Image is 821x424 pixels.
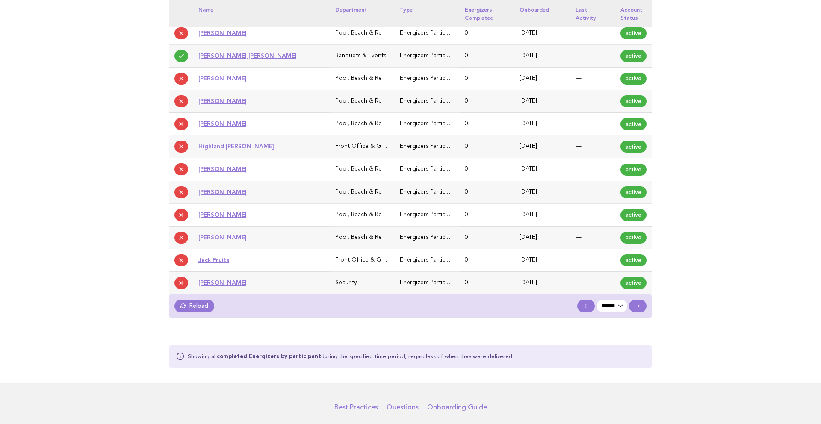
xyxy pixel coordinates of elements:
span: Front Office & Guest Services [335,144,416,149]
a: Reload [174,300,214,312]
a: Questions [387,403,419,412]
td: [DATE] [514,68,570,90]
span: Pool, Beach & Recreation [335,76,404,81]
span: active [620,186,647,198]
span: Banquets & Events [335,53,386,59]
td: 0 [460,113,515,135]
td: 0 [460,249,515,271]
span: active [620,277,647,289]
span: active [620,232,647,244]
p: Showing all during the specified time period, regardless of when they were delivered. [188,352,514,360]
td: 0 [460,45,515,68]
span: Pool, Beach & Recreation [335,189,404,195]
td: [DATE] [514,158,570,181]
span: active [620,73,647,85]
a: Jack Fruits [198,256,229,263]
span: active [620,118,647,130]
td: — [570,135,615,158]
td: [DATE] [514,271,570,294]
td: 0 [460,68,515,90]
span: Energizers Participant [400,98,459,104]
span: Front Office & Guest Services [335,257,416,263]
td: — [570,113,615,135]
span: Pool, Beach & Recreation [335,212,404,218]
td: — [570,249,615,271]
a: [PERSON_NAME] [198,75,247,82]
td: 0 [460,203,515,226]
a: Onboarding Guide [427,403,487,412]
td: — [570,203,615,226]
a: [PERSON_NAME] [198,188,247,195]
span: active [620,95,647,107]
span: Pool, Beach & Recreation [335,166,404,172]
span: active [620,141,647,153]
span: Pool, Beach & Recreation [335,98,404,104]
td: 0 [460,158,515,181]
span: Energizers Participant [400,121,459,127]
td: — [570,22,615,45]
span: Energizers Participant [400,212,459,218]
a: [PERSON_NAME] [198,97,247,104]
a: [PERSON_NAME] [198,120,247,127]
span: active [620,254,647,266]
span: active [620,164,647,176]
td: — [570,158,615,181]
td: 0 [460,226,515,249]
td: — [570,181,615,203]
td: [DATE] [514,113,570,135]
a: [PERSON_NAME] [198,165,247,172]
a: [PERSON_NAME] [198,211,247,218]
td: — [570,271,615,294]
a: [PERSON_NAME] [PERSON_NAME] [198,52,297,59]
span: Energizers Participant [400,166,459,172]
td: — [570,68,615,90]
td: 0 [460,22,515,45]
td: [DATE] [514,90,570,113]
span: Energizers Participant [400,53,459,59]
td: — [570,226,615,249]
span: Energizers Participant [400,280,459,286]
span: Energizers Participant [400,189,459,195]
a: Best Practices [334,403,378,412]
span: Pool, Beach & Recreation [335,121,404,127]
td: 0 [460,135,515,158]
a: [PERSON_NAME] [198,29,247,36]
td: [DATE] [514,226,570,249]
span: Pool, Beach & Recreation [335,235,404,240]
a: [PERSON_NAME] [198,234,247,241]
td: [DATE] [514,45,570,68]
span: Energizers Participant [400,144,459,149]
td: — [570,45,615,68]
span: Energizers Participant [400,76,459,81]
td: 0 [460,181,515,203]
span: active [620,209,647,221]
td: [DATE] [514,203,570,226]
span: active [620,50,647,62]
td: — [570,90,615,113]
td: [DATE] [514,22,570,45]
span: Energizers Participant [400,257,459,263]
a: [PERSON_NAME] [198,279,247,286]
strong: completed Energizers by participant [217,354,321,359]
span: active [620,27,647,39]
td: [DATE] [514,249,570,271]
td: [DATE] [514,135,570,158]
span: Pool, Beach & Recreation [335,30,404,36]
td: 0 [460,90,515,113]
span: Energizers Participant [400,30,459,36]
td: [DATE] [514,181,570,203]
span: Security [335,280,357,286]
span: Energizers Participant [400,235,459,240]
a: Highland [PERSON_NAME] [198,143,274,150]
td: 0 [460,271,515,294]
